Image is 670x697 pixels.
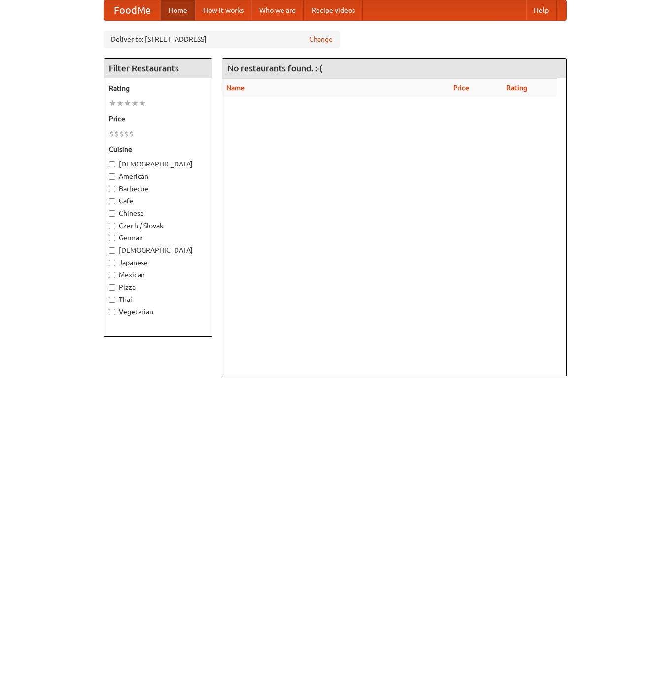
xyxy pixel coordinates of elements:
[109,98,116,109] li: ★
[109,284,115,291] input: Pizza
[109,233,207,243] label: German
[453,84,469,92] a: Price
[104,59,212,78] h4: Filter Restaurants
[161,0,195,20] a: Home
[109,282,207,292] label: Pizza
[109,309,115,315] input: Vegetarian
[226,84,245,92] a: Name
[109,161,115,167] input: [DEMOGRAPHIC_DATA]
[124,129,129,139] li: $
[104,31,340,48] div: Deliver to: [STREET_ADDRESS]
[109,270,207,280] label: Mexican
[109,210,115,217] input: Chinese
[139,98,146,109] li: ★
[131,98,139,109] li: ★
[506,84,527,92] a: Rating
[109,173,115,180] input: American
[109,196,207,206] label: Cafe
[309,34,333,44] a: Change
[109,221,207,231] label: Czech / Slovak
[119,129,124,139] li: $
[109,247,115,254] input: [DEMOGRAPHIC_DATA]
[109,258,207,267] label: Japanese
[526,0,557,20] a: Help
[104,0,161,20] a: FoodMe
[109,295,207,304] label: Thai
[109,144,207,154] h5: Cuisine
[109,235,115,241] input: German
[304,0,363,20] a: Recipe videos
[109,260,115,266] input: Japanese
[227,64,322,73] ng-pluralize: No restaurants found. :-(
[109,129,114,139] li: $
[195,0,251,20] a: How it works
[109,208,207,218] label: Chinese
[129,129,134,139] li: $
[109,245,207,255] label: [DEMOGRAPHIC_DATA]
[109,171,207,181] label: American
[109,297,115,303] input: Thai
[109,223,115,229] input: Czech / Slovak
[109,159,207,169] label: [DEMOGRAPHIC_DATA]
[114,129,119,139] li: $
[109,83,207,93] h5: Rating
[109,307,207,317] label: Vegetarian
[109,272,115,278] input: Mexican
[109,184,207,194] label: Barbecue
[124,98,131,109] li: ★
[109,198,115,204] input: Cafe
[116,98,124,109] li: ★
[251,0,304,20] a: Who we are
[109,186,115,192] input: Barbecue
[109,114,207,124] h5: Price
